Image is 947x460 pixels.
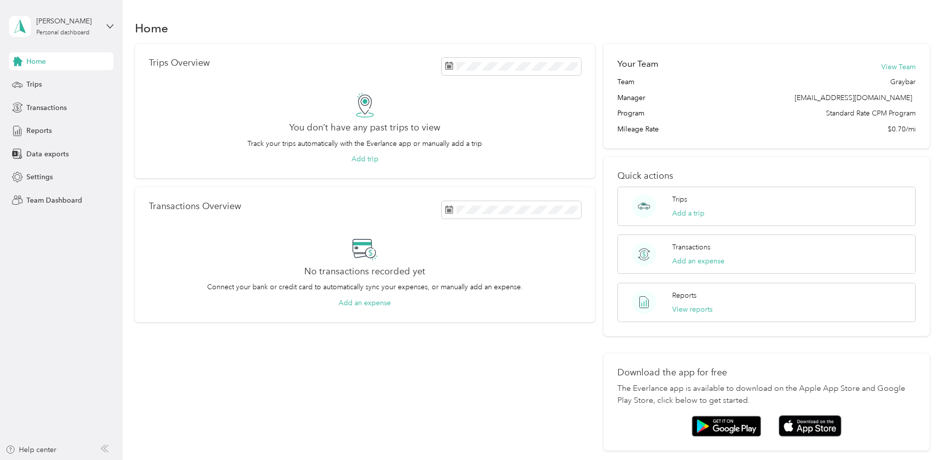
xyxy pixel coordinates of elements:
span: Data exports [26,149,69,159]
p: Quick actions [617,171,916,181]
div: [PERSON_NAME] [36,16,99,26]
button: Add an expense [339,298,391,308]
button: Add an expense [672,256,724,266]
div: Personal dashboard [36,30,90,36]
h1: Home [135,23,168,33]
button: View reports [672,304,712,315]
h2: You don’t have any past trips to view [289,122,440,133]
p: Download the app for free [617,367,916,378]
span: [EMAIL_ADDRESS][DOMAIN_NAME] [795,94,912,102]
p: Trips Overview [149,58,210,68]
span: Graybar [890,77,916,87]
span: Settings [26,172,53,182]
span: Standard Rate CPM Program [826,108,916,118]
span: $0.70/mi [888,124,916,134]
span: Reports [26,125,52,136]
span: Transactions [26,103,67,113]
p: Reports [672,290,697,301]
h2: No transactions recorded yet [304,266,425,277]
span: Home [26,56,46,67]
p: The Everlance app is available to download on the Apple App Store and Google Play Store, click be... [617,383,916,407]
span: Mileage Rate [617,124,659,134]
p: Transactions [672,242,710,252]
span: Team Dashboard [26,195,82,206]
span: Manager [617,93,645,103]
p: Transactions Overview [149,201,241,212]
span: Team [617,77,634,87]
p: Trips [672,194,687,205]
button: Add a trip [672,208,705,219]
span: Program [617,108,644,118]
h2: Your Team [617,58,658,70]
button: Help center [5,445,56,455]
p: Connect your bank or credit card to automatically sync your expenses, or manually add an expense. [207,282,523,292]
span: Trips [26,79,42,90]
p: Track your trips automatically with the Everlance app or manually add a trip [247,138,482,149]
iframe: Everlance-gr Chat Button Frame [891,404,947,460]
button: View Team [881,62,916,72]
button: Add trip [352,154,378,164]
img: Google play [692,416,761,437]
img: App store [779,415,841,437]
